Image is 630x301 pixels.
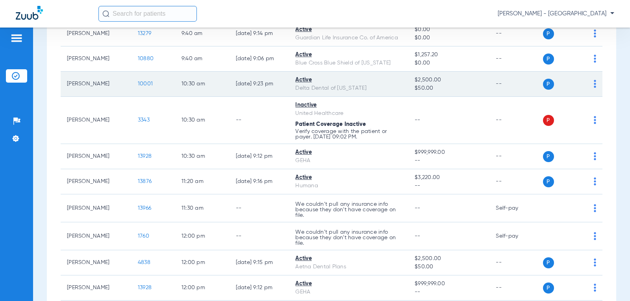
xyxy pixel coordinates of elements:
div: Humana [295,182,402,190]
span: -- [415,288,483,296]
img: Zuub Logo [16,6,43,20]
td: 11:30 AM [175,194,230,222]
img: group-dot-blue.svg [594,30,596,37]
span: 13279 [138,31,151,36]
td: [PERSON_NAME] [61,144,132,169]
p: Verify coverage with the patient or payer. [DATE] 09:02 PM. [295,129,402,140]
div: Active [295,148,402,157]
div: Active [295,26,402,34]
img: Search Icon [102,10,109,17]
img: group-dot-blue.svg [594,204,596,212]
span: P [543,28,554,39]
span: $0.00 [415,34,483,42]
span: 13966 [138,205,151,211]
span: 3343 [138,117,150,123]
span: $1,257.20 [415,51,483,59]
td: 10:30 AM [175,97,230,144]
td: 9:40 AM [175,46,230,72]
span: 10001 [138,81,153,87]
div: Active [295,76,402,84]
span: P [543,176,554,187]
span: -- [415,117,421,123]
span: 10880 [138,56,154,61]
td: [PERSON_NAME] [61,169,132,194]
span: $2,500.00 [415,255,483,263]
td: [PERSON_NAME] [61,21,132,46]
span: -- [415,182,483,190]
img: group-dot-blue.svg [594,80,596,88]
span: $2,500.00 [415,76,483,84]
td: [DATE] 9:15 PM [230,250,289,275]
td: [PERSON_NAME] [61,222,132,250]
td: [DATE] 9:06 PM [230,46,289,72]
span: -- [415,157,483,165]
span: 13876 [138,179,152,184]
input: Search for patients [98,6,197,22]
td: Self-pay [489,222,543,250]
span: P [543,115,554,126]
span: -- [415,205,421,211]
p: We couldn’t pull any insurance info because they don’t have coverage on file. [295,229,402,246]
td: -- [489,21,543,46]
span: 13928 [138,153,152,159]
img: hamburger-icon [10,33,23,43]
td: -- [489,144,543,169]
td: [DATE] 9:14 PM [230,21,289,46]
img: group-dot-blue.svg [594,284,596,292]
span: $50.00 [415,84,483,92]
td: -- [489,46,543,72]
div: Active [295,174,402,182]
span: $0.00 [415,59,483,67]
td: [DATE] 9:23 PM [230,72,289,97]
td: -- [230,194,289,222]
span: P [543,54,554,65]
td: -- [230,97,289,144]
span: P [543,151,554,162]
img: group-dot-blue.svg [594,177,596,185]
span: Patient Coverage Inactive [295,122,366,127]
td: [PERSON_NAME] [61,46,132,72]
td: -- [489,250,543,275]
span: [PERSON_NAME] - [GEOGRAPHIC_DATA] [498,10,614,18]
td: 10:30 AM [175,72,230,97]
span: $999,999.00 [415,148,483,157]
td: 11:20 AM [175,169,230,194]
td: 9:40 AM [175,21,230,46]
div: GEHA [295,288,402,296]
div: Delta Dental of [US_STATE] [295,84,402,92]
span: $50.00 [415,263,483,271]
img: group-dot-blue.svg [594,152,596,160]
td: [PERSON_NAME] [61,250,132,275]
td: [PERSON_NAME] [61,194,132,222]
td: -- [489,97,543,144]
td: [PERSON_NAME] [61,97,132,144]
td: [DATE] 9:12 PM [230,275,289,301]
td: 10:30 AM [175,144,230,169]
div: Active [295,255,402,263]
span: $999,999.00 [415,280,483,288]
td: -- [230,222,289,250]
span: 4838 [138,260,150,265]
td: 12:00 PM [175,250,230,275]
p: We couldn’t pull any insurance info because they don’t have coverage on file. [295,201,402,218]
div: United Healthcare [295,109,402,118]
span: 13928 [138,285,152,290]
span: -- [415,233,421,239]
div: GEHA [295,157,402,165]
td: -- [489,275,543,301]
td: [DATE] 9:12 PM [230,144,289,169]
span: 1760 [138,233,149,239]
td: 12:00 PM [175,222,230,250]
td: [PERSON_NAME] [61,72,132,97]
img: group-dot-blue.svg [594,232,596,240]
td: -- [489,169,543,194]
span: $3,220.00 [415,174,483,182]
td: [PERSON_NAME] [61,275,132,301]
img: group-dot-blue.svg [594,55,596,63]
img: group-dot-blue.svg [594,259,596,266]
div: Active [295,51,402,59]
td: -- [489,72,543,97]
div: Guardian Life Insurance Co. of America [295,34,402,42]
span: P [543,283,554,294]
span: $0.00 [415,26,483,34]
